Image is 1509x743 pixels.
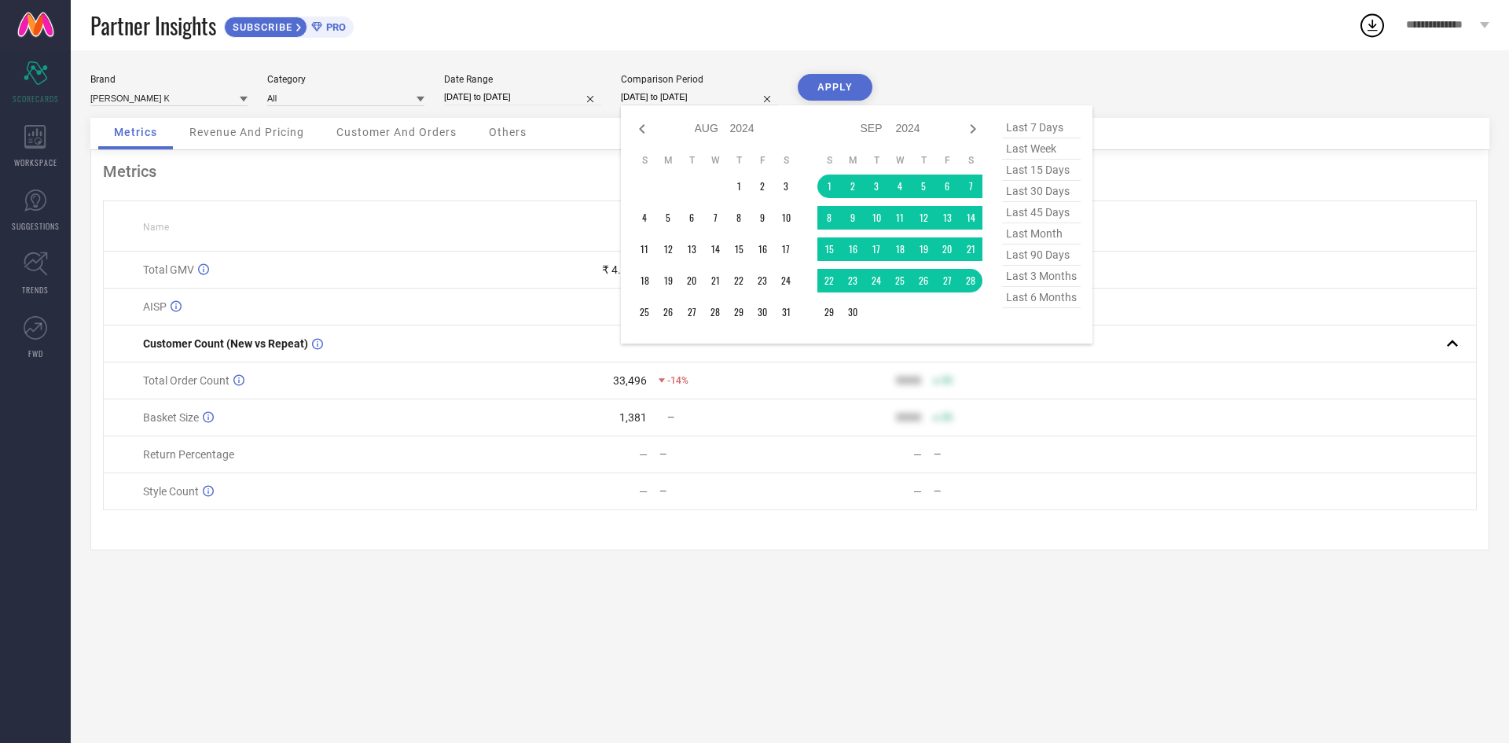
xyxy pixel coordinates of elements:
td: Thu Aug 01 2024 [727,175,751,198]
td: Sun Aug 11 2024 [633,237,656,261]
td: Fri Aug 16 2024 [751,237,774,261]
span: Total Order Count [143,374,229,387]
div: Date Range [444,74,601,85]
th: Monday [656,154,680,167]
span: Total GMV [143,263,194,276]
td: Fri Aug 23 2024 [751,269,774,292]
div: — [934,486,1063,497]
td: Mon Sep 16 2024 [841,237,865,261]
th: Saturday [959,154,982,167]
td: Mon Sep 09 2024 [841,206,865,230]
td: Fri Sep 13 2024 [935,206,959,230]
input: Select date range [444,89,601,105]
td: Mon Aug 12 2024 [656,237,680,261]
th: Saturday [774,154,798,167]
td: Fri Aug 30 2024 [751,300,774,324]
span: SCORECARDS [13,93,59,105]
span: Customer And Orders [336,126,457,138]
td: Fri Sep 27 2024 [935,269,959,292]
td: Wed Sep 18 2024 [888,237,912,261]
td: Sun Aug 04 2024 [633,206,656,230]
td: Fri Aug 09 2024 [751,206,774,230]
span: -14% [667,375,688,386]
td: Wed Aug 14 2024 [703,237,727,261]
span: Metrics [114,126,157,138]
span: last 45 days [1002,202,1081,223]
td: Mon Aug 19 2024 [656,269,680,292]
span: last month [1002,223,1081,245]
th: Tuesday [680,154,703,167]
th: Sunday [817,154,841,167]
td: Sun Sep 22 2024 [817,269,841,292]
span: — [667,412,674,423]
span: WORKSPACE [14,156,57,168]
td: Sat Aug 24 2024 [774,269,798,292]
td: Thu Sep 12 2024 [912,206,935,230]
td: Wed Sep 04 2024 [888,175,912,198]
div: — [913,485,922,498]
td: Mon Aug 05 2024 [656,206,680,230]
div: — [639,448,648,461]
span: last 90 days [1002,245,1081,266]
td: Fri Aug 02 2024 [751,175,774,198]
div: — [913,448,922,461]
div: Next month [964,120,982,138]
div: Open download list [1358,11,1386,39]
td: Thu Sep 26 2024 [912,269,935,292]
td: Wed Sep 25 2024 [888,269,912,292]
td: Sat Sep 28 2024 [959,269,982,292]
div: — [934,449,1063,460]
span: Name [143,222,169,233]
td: Sat Aug 03 2024 [774,175,798,198]
th: Wednesday [703,154,727,167]
span: Partner Insights [90,9,216,42]
div: Metrics [103,162,1477,181]
span: SUBSCRIBE [225,21,296,33]
td: Sat Sep 21 2024 [959,237,982,261]
td: Sun Sep 08 2024 [817,206,841,230]
td: Wed Aug 28 2024 [703,300,727,324]
td: Thu Aug 08 2024 [727,206,751,230]
td: Tue Aug 13 2024 [680,237,703,261]
a: SUBSCRIBEPRO [224,13,354,38]
div: 1,381 [619,411,647,424]
td: Sun Aug 18 2024 [633,269,656,292]
span: Customer Count (New vs Repeat) [143,337,308,350]
span: SUGGESTIONS [12,220,60,232]
div: ₹ 4.62 Cr [602,263,647,276]
span: Basket Size [143,411,199,424]
td: Mon Aug 26 2024 [656,300,680,324]
span: 50 [942,375,953,386]
th: Sunday [633,154,656,167]
div: — [639,485,648,498]
td: Wed Sep 11 2024 [888,206,912,230]
div: Category [267,74,424,85]
span: TRENDS [22,284,49,296]
td: Sat Sep 14 2024 [959,206,982,230]
div: 33,496 [613,374,647,387]
td: Wed Aug 07 2024 [703,206,727,230]
span: 50 [942,412,953,423]
td: Mon Sep 30 2024 [841,300,865,324]
span: Style Count [143,485,199,498]
input: Select comparison period [621,89,778,105]
td: Sat Sep 07 2024 [959,175,982,198]
td: Sat Aug 10 2024 [774,206,798,230]
th: Friday [935,154,959,167]
span: last 15 days [1002,160,1081,181]
span: last 3 months [1002,266,1081,287]
td: Tue Sep 24 2024 [865,269,888,292]
th: Friday [751,154,774,167]
span: Revenue And Pricing [189,126,304,138]
th: Wednesday [888,154,912,167]
td: Tue Aug 27 2024 [680,300,703,324]
td: Sat Aug 31 2024 [774,300,798,324]
div: Comparison Period [621,74,778,85]
span: Others [489,126,527,138]
span: last 30 days [1002,181,1081,202]
span: Return Percentage [143,448,234,461]
td: Tue Sep 03 2024 [865,175,888,198]
button: APPLY [798,74,872,101]
td: Wed Aug 21 2024 [703,269,727,292]
span: PRO [322,21,346,33]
